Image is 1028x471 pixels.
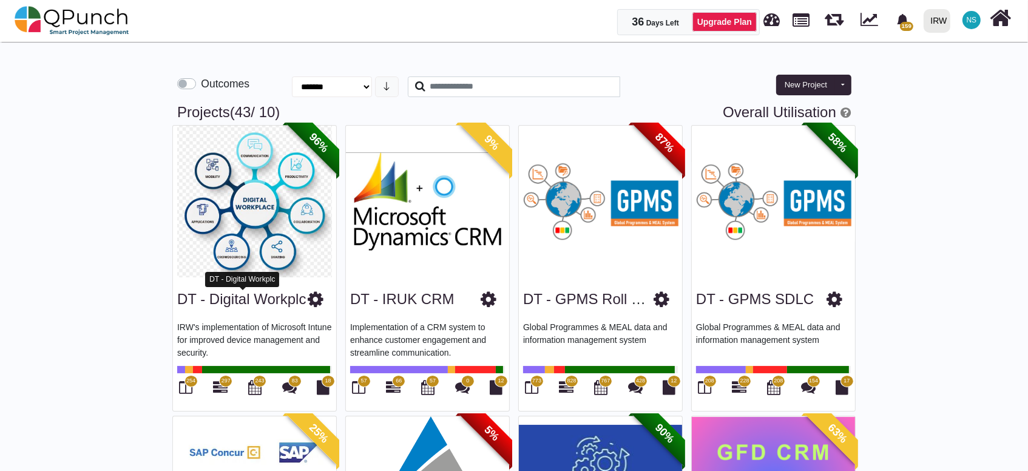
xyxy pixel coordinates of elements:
[458,109,526,177] span: 9%
[892,9,913,31] div: Notification
[248,380,262,395] i: Calendar
[962,11,981,29] span: Nadeem Sheikh
[177,291,306,307] a: DT - Digital Workplc
[282,380,297,395] i: Punch Discussions
[350,291,455,308] h3: DT - IRUK CRM
[567,377,577,385] span: 828
[532,377,541,385] span: 773
[793,8,810,27] span: Projects
[421,380,435,395] i: Calendar
[221,377,231,385] span: 297
[628,380,643,395] i: Punch Discussions
[825,6,844,26] span: Releases
[350,321,505,357] p: Implementation of a CRM system to enhance customer engagement and streamline communication.
[382,81,391,91] svg: arrow down
[723,104,836,120] a: Overall Utilisation
[386,385,401,395] a: 66
[804,400,871,467] span: 63%
[836,380,849,395] i: Document Library
[186,377,195,385] span: 254
[213,385,228,395] a: 297
[767,380,780,395] i: Calendar
[804,109,871,177] span: 58%
[285,109,353,177] span: 96%
[396,377,402,385] span: 66
[663,380,676,395] i: Document Library
[896,14,909,27] svg: bell fill
[990,7,1012,30] i: Home
[180,380,193,395] i: Board
[230,104,251,120] span: Active
[251,104,275,120] span: Archived
[918,1,955,41] a: IRW
[455,380,470,395] i: Punch Discussions
[698,380,712,395] i: Board
[201,76,249,92] label: Outcomes
[696,291,814,308] h3: DT - GPMS SDLC
[900,22,913,31] span: 159
[466,377,469,385] span: 0
[671,377,677,385] span: 12
[705,377,714,385] span: 208
[205,272,279,287] div: DT - Digital Workplc
[526,380,539,395] i: Board
[774,377,783,385] span: 208
[559,385,573,395] a: 828
[696,321,851,357] p: Global Programmes & MEAL data and information management system
[844,377,850,385] span: 17
[732,380,746,395] i: Gantt
[632,16,644,28] span: 36
[353,380,366,395] i: Board
[594,380,607,395] i: Calendar
[325,377,331,385] span: 18
[350,291,455,307] a: DT - IRUK CRM
[776,75,836,95] button: New Project
[490,380,503,395] i: Document Library
[809,377,818,385] span: 154
[523,291,655,307] a: DT - GPMS Roll out
[955,1,988,39] a: NS
[523,321,678,357] p: Global Programmes & MEAL data and information management system
[631,400,698,467] span: 90%
[636,377,645,385] span: 428
[631,109,698,177] span: 87%
[967,16,977,24] span: NS
[15,2,129,39] img: qpunch-sp.fa6292f.png
[601,377,610,385] span: 767
[177,321,332,357] p: IRW's implementation of Microsoft Intune for improved device management and security.
[285,400,353,467] span: 25%
[523,291,654,308] h3: DT - GPMS Roll out
[292,377,298,385] span: 83
[646,19,679,27] span: Days Left
[836,104,851,120] a: Help
[177,104,851,121] h3: Projects )
[559,380,573,395] i: Gantt
[317,380,330,395] i: Document Library
[692,12,757,32] a: Upgrade Plan
[732,385,746,395] a: 228
[801,380,816,395] i: Punch Discussions
[931,10,947,32] div: IRW
[360,377,367,385] span: 57
[498,377,504,385] span: 12
[375,76,399,97] button: arrow down
[213,380,228,395] i: Gantt
[889,1,919,39] a: bell fill159
[696,291,814,307] a: DT - GPMS SDLC
[764,7,780,25] span: Dashboard
[458,400,526,467] span: 5%
[386,380,401,395] i: Gantt
[255,377,264,385] span: 243
[854,1,889,41] div: Dynamic Report
[740,377,749,385] span: 228
[430,377,436,385] span: 57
